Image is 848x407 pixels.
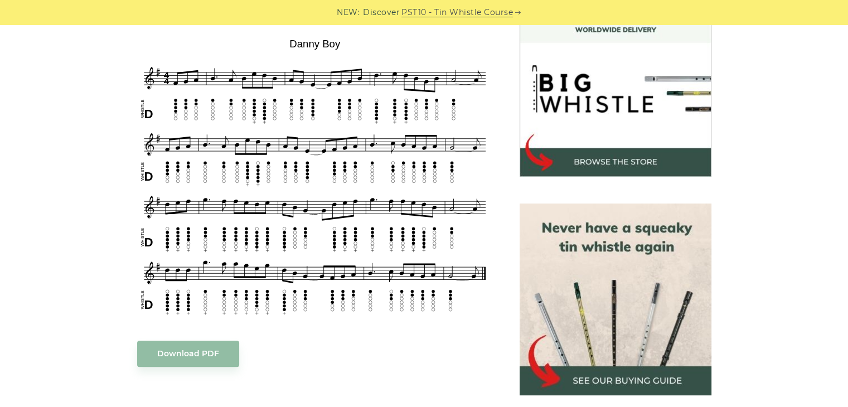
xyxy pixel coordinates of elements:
span: Discover [363,6,400,19]
span: NEW: [337,6,360,19]
a: Download PDF [137,341,239,367]
img: tin whistle buying guide [520,203,711,395]
img: Danny Boy Tin Whistle Tab & Sheet Music [137,34,493,318]
a: PST10 - Tin Whistle Course [401,6,513,19]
